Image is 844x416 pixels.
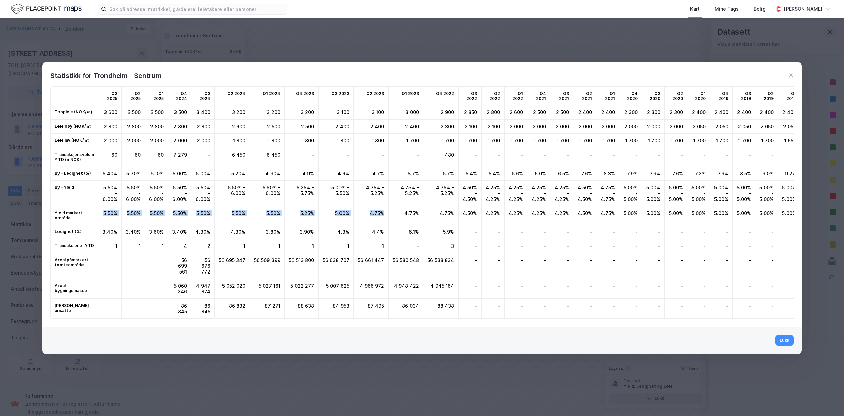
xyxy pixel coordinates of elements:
[619,87,642,105] td: Q4 2020
[733,105,755,120] div: 2 400
[596,239,619,253] div: -
[778,120,801,134] div: 2 050
[168,181,191,206] div: 5.50% - 6.00%
[389,225,423,239] div: 6.1%
[459,181,482,206] div: 4.50% - 4.50%
[755,181,778,206] div: 5.00% - 5.00%
[505,225,527,239] div: -
[733,166,755,181] div: 8.5%
[191,206,215,225] div: 5.50%
[215,253,250,279] div: 56 695 347
[145,225,168,239] div: 3.60%
[778,87,801,105] td: Q1 2019
[168,87,191,105] td: Q4 2024
[527,148,550,166] div: -
[550,239,573,253] div: -
[755,166,778,181] div: 9.0%
[459,206,482,225] div: 4.50%
[423,134,459,148] div: 1 700
[642,120,665,134] div: 2 000
[423,105,459,120] div: 2 900
[527,181,550,206] div: 4.25% - 4.25%
[145,181,168,206] div: 5.50% - 6.00%
[423,148,459,166] div: 480
[687,181,710,206] div: 5.00% - 5.00%
[285,87,319,105] td: Q4 2023
[354,239,389,253] div: 1
[250,206,285,225] div: 5.50%
[550,181,573,206] div: 4.25% - 4.25%
[250,253,285,279] div: 56 509 399
[596,181,619,206] div: 4.75% - 4.75%
[389,148,423,166] div: -
[50,70,162,81] div: Statistikk for Trondheim - Sentrum
[285,181,319,206] div: 5.25% - 5.75%
[285,225,319,239] div: 3.90%
[354,148,389,166] div: -
[573,206,596,225] div: 4.50%
[389,105,423,120] div: 3 000
[665,120,687,134] div: 2 000
[733,87,755,105] td: Q3 2019
[122,181,145,206] div: 5.50% - 6.00%
[710,87,733,105] td: Q4 2019
[191,134,215,148] div: 2 000
[250,181,285,206] div: 5.50% - 6.00%
[505,105,527,120] div: 2 600
[423,253,459,279] div: 56 538 834
[354,105,389,120] div: 3 100
[98,206,122,225] div: 5.50%
[573,105,596,120] div: 2 400
[354,87,389,105] td: Q2 2023
[550,87,573,105] td: Q3 2021
[710,120,733,134] div: 2 050
[710,166,733,181] div: 7.9%
[482,120,505,134] div: 2 100
[710,181,733,206] div: 5.00% - 5.00%
[573,87,596,105] td: Q2 2021
[389,239,423,253] div: -
[505,87,527,105] td: Q1 2022
[527,87,550,105] td: Q4 2021
[482,253,505,279] div: -
[145,120,168,134] div: 2 800
[285,239,319,253] div: 1
[319,148,354,166] div: -
[122,87,145,105] td: Q2 2025
[51,181,98,206] td: By - Yield
[319,206,354,225] div: 5.00%
[550,225,573,239] div: -
[145,166,168,181] div: 5.10%
[642,181,665,206] div: 5.00% - 5.00%
[482,206,505,225] div: 4.25%
[168,148,191,166] div: 7 279
[354,253,389,279] div: 56 661 447
[687,166,710,181] div: 7.2%
[389,206,423,225] div: 4.75%
[122,239,145,253] div: 1
[145,105,168,120] div: 3 500
[191,148,215,166] div: -
[107,4,287,14] input: Søk på adresse, matrikkel, gårdeiere, leietakere eller personer
[250,134,285,148] div: 1 800
[319,87,354,105] td: Q3 2023
[755,105,778,120] div: 2 400
[354,166,389,181] div: 4.7%
[389,120,423,134] div: 2 400
[215,148,250,166] div: 6 450
[51,105,98,120] td: Toppleie (NOK/㎡)
[573,134,596,148] div: 1 700
[354,206,389,225] div: 4.75%
[596,225,619,239] div: -
[191,166,215,181] div: 5.00%
[354,134,389,148] div: 1 800
[285,253,319,279] div: 56 513 800
[145,148,168,166] div: 60
[285,166,319,181] div: 4.9%
[710,148,733,166] div: -
[733,134,755,148] div: 1 700
[733,181,755,206] div: 5.00% - 5.00%
[168,239,191,253] div: 4
[482,225,505,239] div: -
[733,225,755,239] div: -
